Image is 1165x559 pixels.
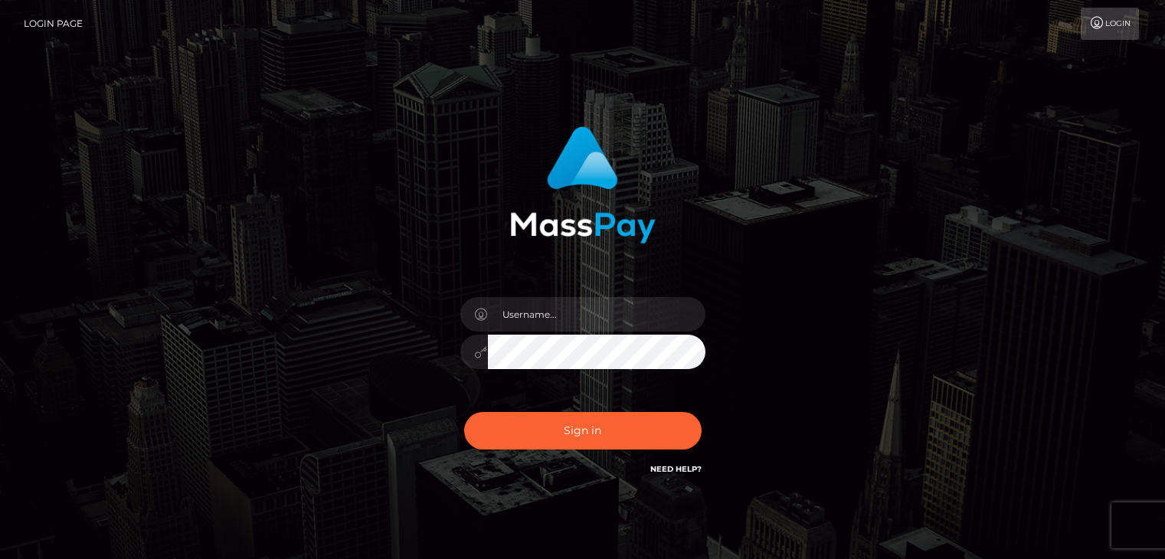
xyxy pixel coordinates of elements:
button: Sign in [464,412,702,449]
a: Login Page [24,8,83,40]
a: Need Help? [650,464,702,474]
input: Username... [488,297,705,332]
a: Login [1081,8,1139,40]
img: MassPay Login [510,126,656,244]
